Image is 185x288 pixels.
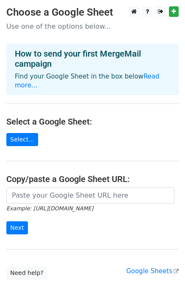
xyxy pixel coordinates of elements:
small: Example: [URL][DOMAIN_NAME] [6,205,93,212]
a: Select... [6,133,38,146]
input: Next [6,221,28,234]
a: Read more... [15,73,160,89]
p: Find your Google Sheet in the box below [15,72,170,90]
h4: Select a Google Sheet: [6,117,179,127]
a: Google Sheets [126,267,179,275]
h3: Choose a Google Sheet [6,6,179,19]
h4: How to send your first MergeMail campaign [15,49,170,69]
a: Need help? [6,266,47,280]
input: Paste your Google Sheet URL here [6,187,174,204]
p: Use one of the options below... [6,22,179,31]
h4: Copy/paste a Google Sheet URL: [6,174,179,184]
